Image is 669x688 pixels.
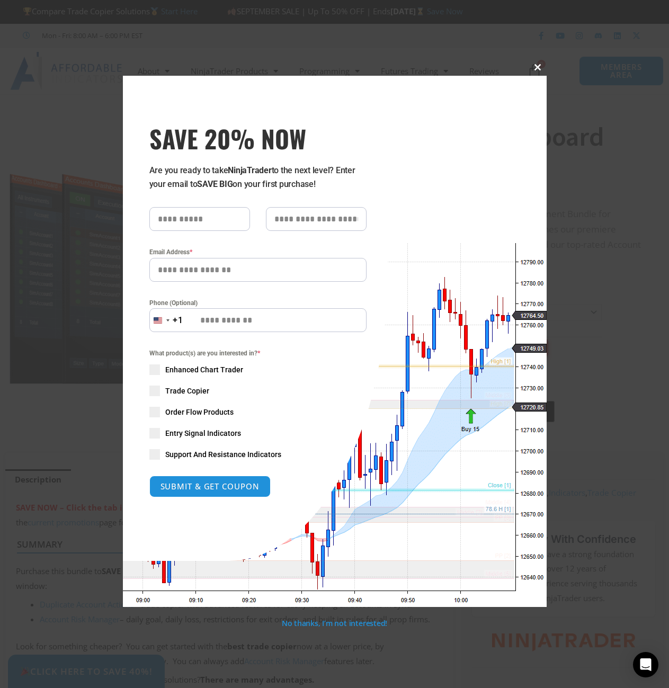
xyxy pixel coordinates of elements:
[197,179,233,189] strong: SAVE BIG
[282,618,387,628] a: No thanks, I’m not interested!
[149,123,367,153] h3: SAVE 20% NOW
[149,164,367,191] p: Are you ready to take to the next level? Enter your email to on your first purchase!
[228,165,271,175] strong: NinjaTrader
[149,407,367,417] label: Order Flow Products
[149,428,367,439] label: Entry Signal Indicators
[173,314,183,327] div: +1
[149,298,367,308] label: Phone (Optional)
[149,386,367,396] label: Trade Copier
[165,407,234,417] span: Order Flow Products
[149,476,271,497] button: SUBMIT & GET COUPON
[165,449,281,460] span: Support And Resistance Indicators
[165,428,241,439] span: Entry Signal Indicators
[149,247,367,257] label: Email Address
[149,364,367,375] label: Enhanced Chart Trader
[149,308,183,332] button: Selected country
[165,386,209,396] span: Trade Copier
[149,449,367,460] label: Support And Resistance Indicators
[633,652,658,677] div: Open Intercom Messenger
[165,364,243,375] span: Enhanced Chart Trader
[149,348,367,359] span: What product(s) are you interested in?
